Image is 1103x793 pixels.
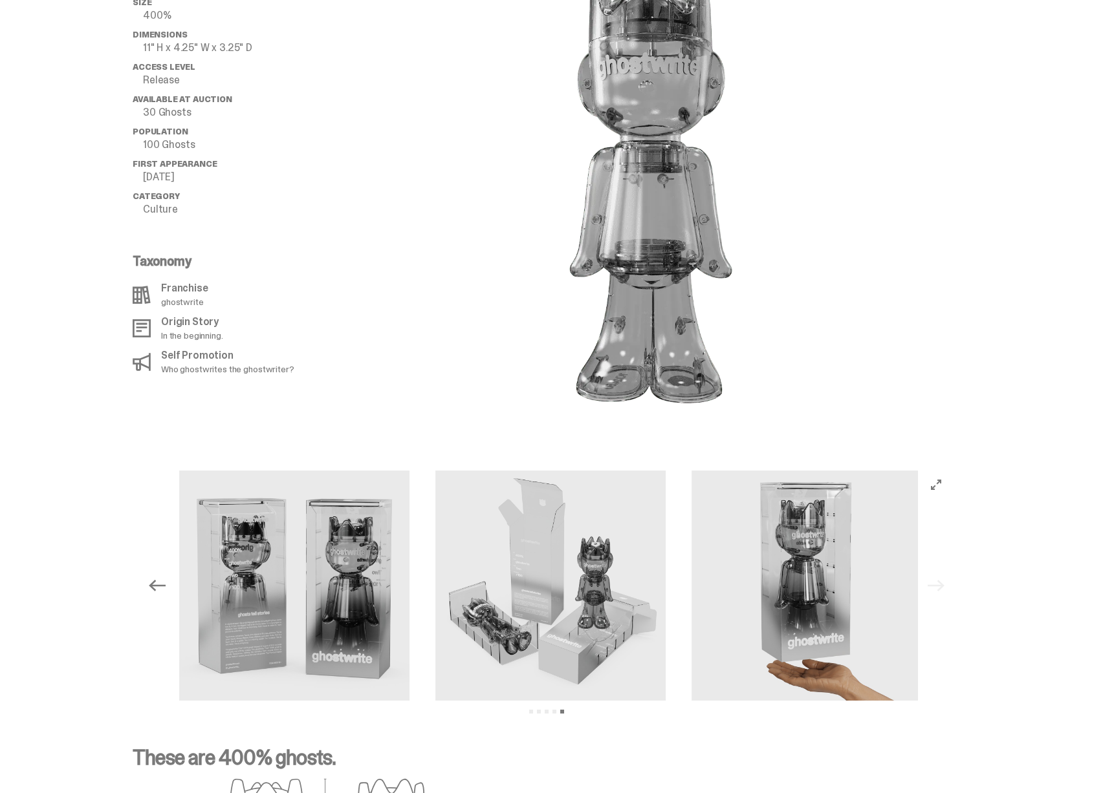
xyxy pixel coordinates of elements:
[133,747,961,778] p: These are 400% ghosts.
[133,61,195,72] span: Access Level
[692,471,922,701] img: ghostwrite_Two_Media_14.png
[435,471,666,701] img: ghostwrite_Two_Media_13.png
[143,43,340,53] p: 11" H x 4.25" W x 3.25" D
[545,710,549,714] button: View slide 3
[161,331,223,340] p: In the beginning.
[552,710,556,714] button: View slide 4
[161,317,223,327] p: Origin Story
[133,29,187,40] span: Dimensions
[143,172,340,182] p: [DATE]
[143,107,340,118] p: 30 Ghosts
[133,94,232,105] span: Available at Auction
[560,710,564,714] button: View slide 5
[161,283,208,293] p: Franchise
[133,191,180,202] span: Category
[143,140,340,150] p: 100 Ghosts
[537,710,541,714] button: View slide 2
[529,710,533,714] button: View slide 1
[161,297,208,306] p: ghostwrite
[179,471,410,701] img: ghostwrite_Two_Media_12.png
[143,75,340,85] p: Release
[161,350,294,361] p: Self Promotion
[133,158,217,169] span: First Appearance
[928,477,944,492] button: View full-screen
[161,365,294,374] p: Who ghostwrites the ghostwriter?
[143,571,171,600] button: Previous
[143,10,340,21] p: 400%
[133,126,188,137] span: Population
[133,255,332,268] p: Taxonomy
[143,204,340,215] p: Culture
